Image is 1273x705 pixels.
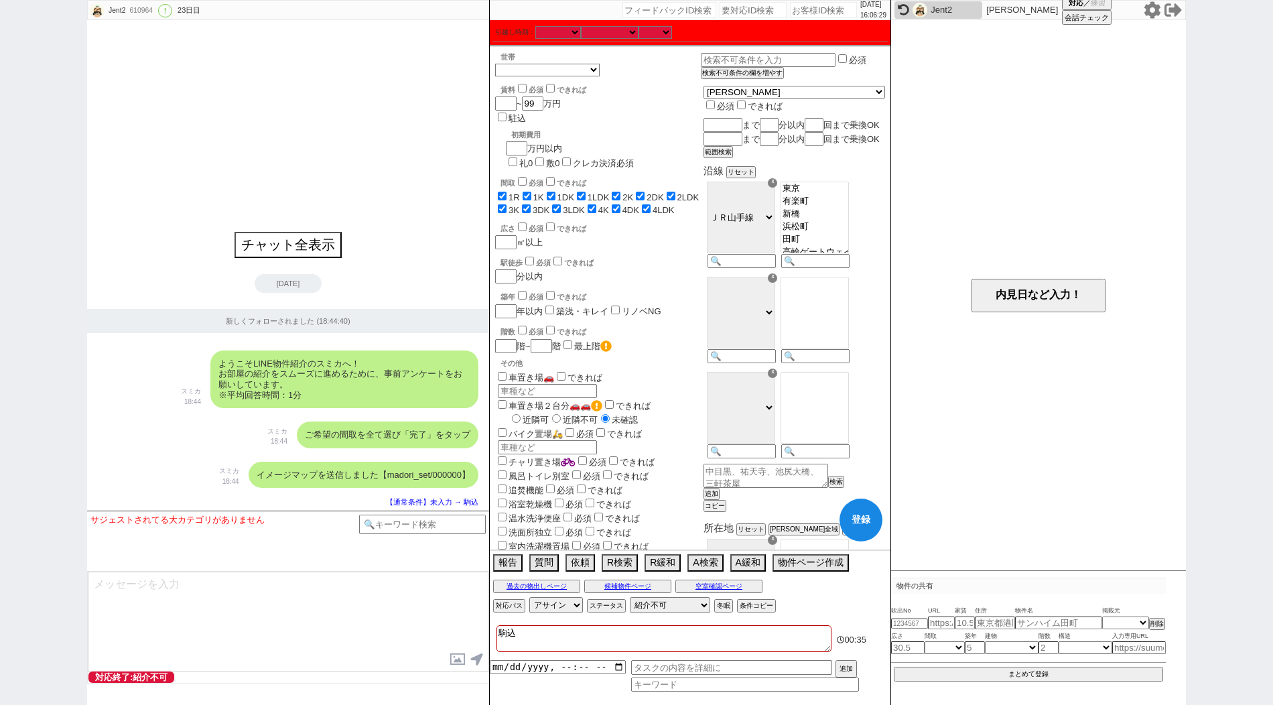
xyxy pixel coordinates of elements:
[511,130,634,140] div: 初期費用
[835,660,857,678] button: 追加
[563,205,585,215] label: 3LDK
[495,76,586,125] div: ~ 万円
[386,498,478,506] span: 【通常条件】未入力 → 駒込
[529,225,543,233] span: 必須
[975,617,1015,629] input: 東京都港区海岸３
[844,635,866,645] span: 00:35
[181,386,201,397] p: スミカ
[500,220,701,234] div: 広さ
[495,471,569,481] label: 風呂トイレ別室
[577,485,586,493] input: できれば
[498,527,507,535] input: 洗面所独立
[509,192,520,202] label: 1R
[781,182,848,195] option: 東京
[90,515,359,525] div: サジェストされてる大カテゴリがありません
[495,401,602,411] label: 車置き場２台分🚗🚗
[1038,631,1059,642] span: 階数
[557,192,574,202] label: 1DK
[495,373,554,383] label: 車置き場🚗
[495,429,563,439] label: バイク置場🛵
[553,257,562,265] input: できれば
[498,428,507,437] input: バイク置場🛵
[500,359,701,369] p: その他
[1149,618,1165,630] button: 削除
[498,372,507,381] input: 車置き場🚗
[500,175,701,188] div: 間取
[736,523,766,535] button: リセット
[546,222,555,231] input: できれば
[543,293,586,301] label: できれば
[87,309,489,333] div: 新しくフォローされました (18:44:40)
[88,671,174,683] span: 対応終了:紹介不可
[586,527,594,535] input: できれば
[587,599,626,613] button: ステータス
[703,488,720,500] button: 追加
[606,457,655,467] label: できれば
[267,436,287,447] p: 18:44
[955,617,975,629] input: 10.5
[687,554,723,572] button: A検索
[533,205,549,215] label: 3DK
[703,522,734,533] span: 所在地
[498,440,597,454] input: 車種など
[605,400,614,409] input: できれば
[549,415,598,425] label: 近隣不可
[500,255,701,268] div: 駅徒歩
[493,554,523,572] button: 報告
[573,158,634,168] label: クレカ決済必須
[495,485,543,495] label: 追焚機能
[860,10,886,21] p: 16:06:29
[603,541,612,550] input: できれば
[594,513,603,521] input: できれば
[714,599,733,613] button: 冬眠
[708,254,776,268] input: 🔍
[536,259,551,267] span: 必須
[891,619,928,629] input: 1234567
[768,369,777,378] div: ☓
[249,462,478,489] div: イメージマップを送信しました【madori_set/000000】
[965,631,985,642] span: 築年
[726,166,756,178] button: リセット
[546,158,559,168] label: 敷0
[546,177,555,186] input: できれば
[773,554,849,572] button: 物件ページ作成
[928,617,955,629] input: https://suumo.jp/chintai/jnc_000022489271
[596,428,605,437] input: できれば
[1038,641,1059,654] input: 2
[592,513,640,523] label: できれば
[543,225,586,233] label: できれば
[609,456,618,465] input: できれば
[495,338,701,353] div: 階~ 階
[178,5,200,16] div: 23日目
[181,397,201,407] p: 18:44
[631,660,832,675] input: タスクの内容を詳細に
[894,667,1163,682] button: まとめて登録
[594,429,642,439] label: できれば
[703,146,733,158] button: 範囲検索
[498,485,507,493] input: 追焚機能
[708,444,776,458] input: 🔍
[781,220,848,233] option: 浜松町
[703,500,726,512] button: コピー
[529,328,543,336] span: 必須
[913,3,927,17] img: 0hokOiAfscMERiEB-SZy9OOxJAMy5BYWlWHSR_cAMQaXYLd3QbSyUrJV4XO3dcdSQXRnB9JwBCPCRuA0cifEbMcGUgbnBbJ38...
[543,179,586,187] label: できれば
[498,470,507,479] input: 風呂トイレ別室
[600,471,649,481] label: できれば
[551,259,594,267] label: できれば
[675,580,762,593] button: 空室確認ページ
[512,414,521,423] input: 近隣可
[533,192,544,202] label: 1K
[730,554,766,572] button: A緩和
[647,192,663,202] label: 2DK
[717,101,734,111] span: 必須
[734,101,783,111] label: できれば
[500,324,701,337] div: 階数
[720,2,787,18] input: 要対応ID検索
[546,84,555,92] input: できれば
[574,485,622,495] label: できれば
[493,580,580,593] button: 過去の物出しページ
[781,233,848,246] option: 田町
[543,328,586,336] label: できれば
[493,599,525,613] button: 対応パス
